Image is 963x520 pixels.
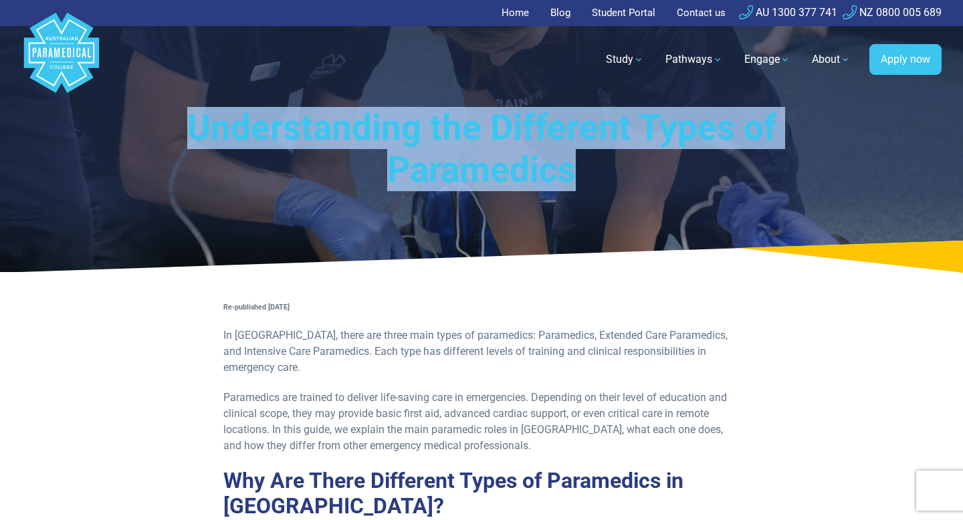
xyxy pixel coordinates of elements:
[223,390,740,454] p: Paramedics are trained to deliver life-saving care in emergencies. Depending on their level of ed...
[136,107,827,192] h1: Understanding the Different Types of Paramedics
[804,41,859,78] a: About
[843,6,942,19] a: NZ 0800 005 689
[739,6,837,19] a: AU 1300 377 741
[736,41,798,78] a: Engage
[21,26,102,94] a: Australian Paramedical College
[869,44,942,75] a: Apply now
[598,41,652,78] a: Study
[223,468,740,519] h2: Why Are There Different Types of Paramedics in [GEOGRAPHIC_DATA]?
[657,41,731,78] a: Pathways
[223,303,290,311] strong: Re-published [DATE]
[223,328,740,376] p: In [GEOGRAPHIC_DATA], there are three main types of paramedics: Paramedics, Extended Care Paramed...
